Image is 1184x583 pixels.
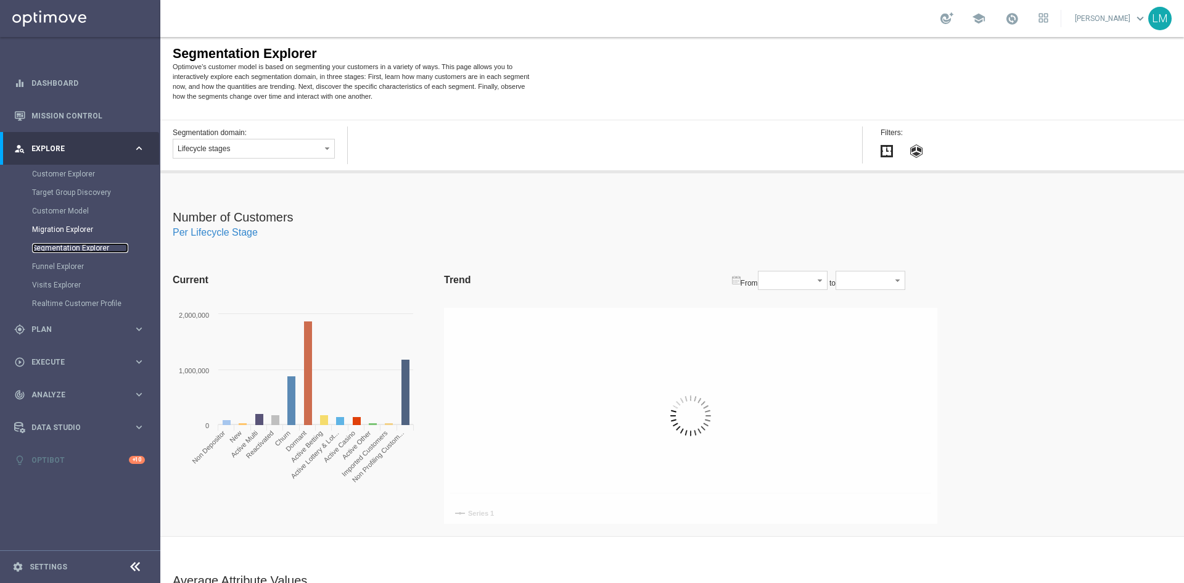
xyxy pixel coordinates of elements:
div: +10 [129,456,145,464]
button: lightbulb Optibot +10 [14,455,146,465]
i: keyboard_arrow_right [133,356,145,368]
input: Segments [741,102,771,126]
button: Lifecycle stages [12,102,175,122]
img: calendar_icon_14.png [572,239,580,247]
a: Funnel Explorer [32,262,128,271]
label: Number of Customers [12,173,133,187]
span: Active Lottery & Lottery Online [129,392,179,443]
a: Customer Model [32,206,128,216]
span: Imported Customers [179,392,228,441]
div: LM [1148,7,1172,30]
button: play_circle_outline Execute keyboard_arrow_right [14,357,146,367]
span: Data Studio [31,424,133,431]
div: Realtime Customer Profile [32,294,159,313]
label: Average Attribute Values [12,537,147,550]
span: Execute [31,358,133,366]
span: Dormant [124,392,147,416]
div: Mission Control [14,99,145,132]
span: New [67,392,82,407]
button: gps_fixed Plan keyboard_arrow_right [14,325,146,334]
i: track_changes [14,389,25,400]
div: Current [12,234,48,252]
label: Per Lifecycle Stage [12,190,97,201]
span: Active Betting [129,392,163,427]
div: Customer Explorer [32,165,159,183]
div: Migration Explorer [32,220,159,239]
span: Active Other [180,392,212,424]
i: keyboard_arrow_right [133,143,145,154]
span: Lifecycle stages [17,107,70,116]
div: Optibot [14,444,145,476]
div: Data Studio [14,422,133,433]
a: Optibot [31,444,129,476]
text: 1,000,000 [18,330,49,337]
label: Segmentation domain: [12,91,86,100]
div: Execute [14,357,133,368]
a: Segmentation Explorer [32,243,128,253]
div: Trend [284,234,311,252]
div: Customer Model [32,202,159,220]
div: Optimove’s customer model is based on segmenting your customers in a variety of ways. This page a... [12,25,370,64]
span: Plan [31,326,133,333]
a: Migration Explorer [32,225,128,234]
text: 2,000,000 [18,275,49,282]
div: Segmentation Explorer [32,239,159,257]
div: Explore [14,143,133,154]
span: Non Profiling Customer [190,392,244,447]
i: keyboard_arrow_right [133,421,145,433]
input: Longevity [712,102,741,126]
span: school [972,12,985,25]
button: person_search Explore keyboard_arrow_right [14,144,146,154]
label: Filters: [720,91,742,100]
div: From to [572,234,745,255]
i: play_circle_outline [14,357,25,368]
a: Visits Explorer [32,280,128,290]
i: keyboard_arrow_right [133,323,145,335]
text: 0 [45,385,49,392]
a: Settings [30,563,67,571]
button: equalizer Dashboard [14,78,146,88]
button: track_changes Analyze keyboard_arrow_right [14,390,146,400]
i: person_search [14,143,25,154]
button: Mission Control [14,111,146,121]
span: Active Multi [69,392,99,422]
i: gps_fixed [14,324,25,335]
span: Non Depositor [30,392,66,428]
i: lightbulb [14,455,25,466]
a: Realtime Customer Profile [32,299,128,308]
a: Mission Control [31,99,145,132]
div: Plan [14,324,133,335]
i: keyboard_arrow_right [133,389,145,400]
button: Data Studio keyboard_arrow_right [14,423,146,432]
i: settings [12,561,23,573]
a: Target Group Discovery [32,188,128,197]
div: Target Group Discovery [32,183,159,202]
a: Customer Explorer [32,169,128,179]
i: equalizer [14,78,25,89]
div: Funnel Explorer [32,257,159,276]
div: Dashboard [14,67,145,99]
span: Churn [113,392,131,411]
div: Segmentation Explorer [12,9,156,25]
span: keyboard_arrow_down [1133,12,1147,25]
span: Explore [31,145,133,152]
span: Analyze [31,391,133,399]
a: [PERSON_NAME]keyboard_arrow_down [1074,9,1148,28]
div: Visits Explorer [32,276,159,294]
span: Reactivated [84,392,115,423]
a: Dashboard [31,67,145,99]
span: Active Casino [162,392,196,427]
div: Analyze [14,389,133,400]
